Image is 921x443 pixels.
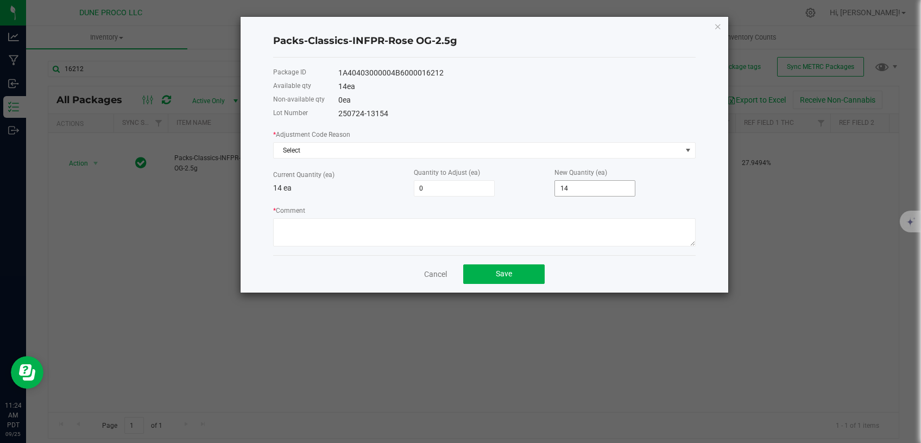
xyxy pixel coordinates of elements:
span: ea [347,82,355,91]
label: Package ID [273,67,306,77]
div: 14 [338,81,696,92]
iframe: Resource center [11,356,43,389]
span: ea [343,96,351,104]
h4: Packs-Classics-INFPR-Rose OG-2.5g [273,34,696,48]
label: Lot Number [273,108,308,118]
label: Quantity to Adjust (ea) [414,168,480,178]
label: Adjustment Code Reason [273,130,350,140]
label: Current Quantity (ea) [273,170,335,180]
input: 0 [555,181,635,196]
div: 1A40403000004B6000016212 [338,67,696,79]
p: 14 ea [273,182,414,194]
label: Available qty [273,81,311,91]
label: Comment [273,206,305,216]
a: Cancel [424,269,447,280]
label: New Quantity (ea) [554,168,607,178]
button: Save [463,264,545,284]
div: 250724-13154 [338,108,696,119]
input: 0 [414,181,494,196]
span: Select [274,143,682,158]
div: 0 [338,94,696,106]
label: Non-available qty [273,94,325,104]
span: Save [496,269,512,278]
